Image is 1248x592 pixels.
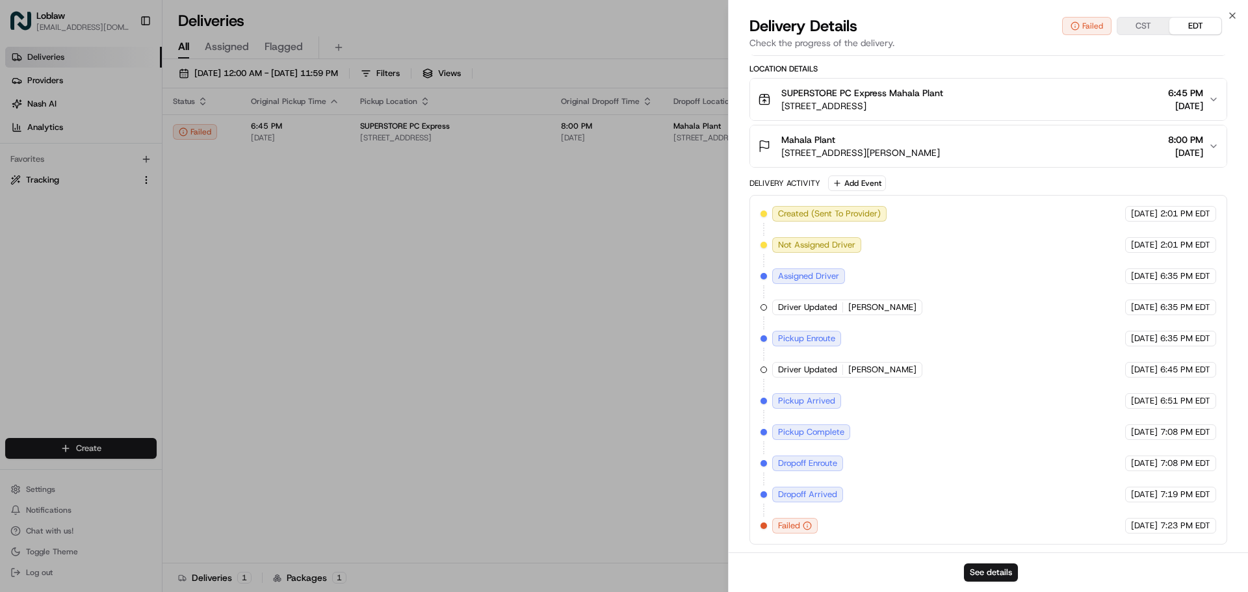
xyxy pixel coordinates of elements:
[1062,17,1111,35] button: Failed
[964,563,1018,582] button: See details
[1160,489,1210,500] span: 7:19 PM EDT
[778,520,800,532] span: Failed
[778,302,837,313] span: Driver Updated
[1160,302,1210,313] span: 6:35 PM EDT
[1131,239,1158,251] span: [DATE]
[42,226,107,237] span: [PERSON_NAME]
[750,125,1227,167] button: Mahala Plant[STREET_ADDRESS][PERSON_NAME]8:00 PM[DATE]
[1131,520,1158,532] span: [DATE]
[13,132,34,153] img: Jandy Espique
[778,364,837,376] span: Driver Updated
[48,349,218,427] p: Please also reach out to the customer to confirm if they received any delivery from [GEOGRAPHIC_D...
[781,133,835,146] span: Mahala Plant
[781,86,943,99] span: SUPERSTORE PC Express Mahala Plant
[778,333,835,344] span: Pickup Enroute
[1117,18,1169,34] button: CST
[1160,208,1210,220] span: 2:01 PM EDT
[1160,457,1210,469] span: 7:08 PM EDT
[205,54,237,64] span: 5:42 PM
[1131,333,1158,344] span: [DATE]
[1131,426,1158,438] span: [DATE]
[749,64,1227,74] div: Location Details
[778,457,837,469] span: Dropoff Enroute
[781,99,943,112] span: [STREET_ADDRESS]
[778,270,839,282] span: Assigned Driver
[1160,520,1210,532] span: 7:23 PM EDT
[116,226,148,237] span: 5:44 PM
[109,226,114,237] span: •
[1160,395,1210,407] span: 6:51 PM EDT
[48,86,218,149] p: Were you able to confirm with the store the name of the [DEMOGRAPHIC_DATA] driver who got the del...
[1131,270,1158,282] span: [DATE]
[778,395,835,407] span: Pickup Arrived
[848,364,916,376] span: [PERSON_NAME]
[1168,86,1203,99] span: 6:45 PM
[48,167,218,214] p: The last known location of the uber driver is at [GEOGRAPHIC_DATA] around 1:17 PM PST.
[848,302,916,313] span: [PERSON_NAME]
[225,400,240,416] button: Send
[778,489,837,500] span: Dropoff Arrived
[1160,239,1210,251] span: 2:01 PM EDT
[778,426,844,438] span: Pickup Complete
[1131,364,1158,376] span: [DATE]
[1131,302,1158,313] span: [DATE]
[828,175,886,191] button: Add Event
[1168,146,1203,159] span: [DATE]
[749,16,857,36] span: Delivery Details
[749,178,820,188] div: Delivery Activity
[781,146,940,159] span: [STREET_ADDRESS][PERSON_NAME]
[778,239,855,251] span: Not Assigned Driver
[1168,99,1203,112] span: [DATE]
[749,36,1227,49] p: Check the progress of the delivery.
[205,316,237,327] span: 5:48 PM
[1168,133,1203,146] span: 8:00 PM
[1160,426,1210,438] span: 7:08 PM EDT
[750,79,1227,120] button: SUPERSTORE PC Express Mahala Plant[STREET_ADDRESS]6:45 PM[DATE]
[1160,364,1210,376] span: 6:45 PM EDT
[26,145,36,155] img: 1736555255976-a54dd68f-1ca7-489b-9aae-adbdc363a1c4
[1160,333,1210,344] span: 6:35 PM EDT
[1131,395,1158,407] span: [DATE]
[34,10,49,26] img: Go home
[1169,18,1221,34] button: EDT
[13,197,34,218] img: Jandy Espique
[1131,208,1158,220] span: [DATE]
[26,210,36,220] img: 1736555255976-a54dd68f-1ca7-489b-9aae-adbdc363a1c4
[1131,489,1158,500] span: [DATE]
[778,208,881,220] span: Created (Sent To Provider)
[1131,457,1158,469] span: [DATE]
[13,10,29,26] button: back
[84,261,230,307] div: will check with store and try to find out the name of the driver. thank. you
[1160,270,1210,282] span: 6:35 PM EDT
